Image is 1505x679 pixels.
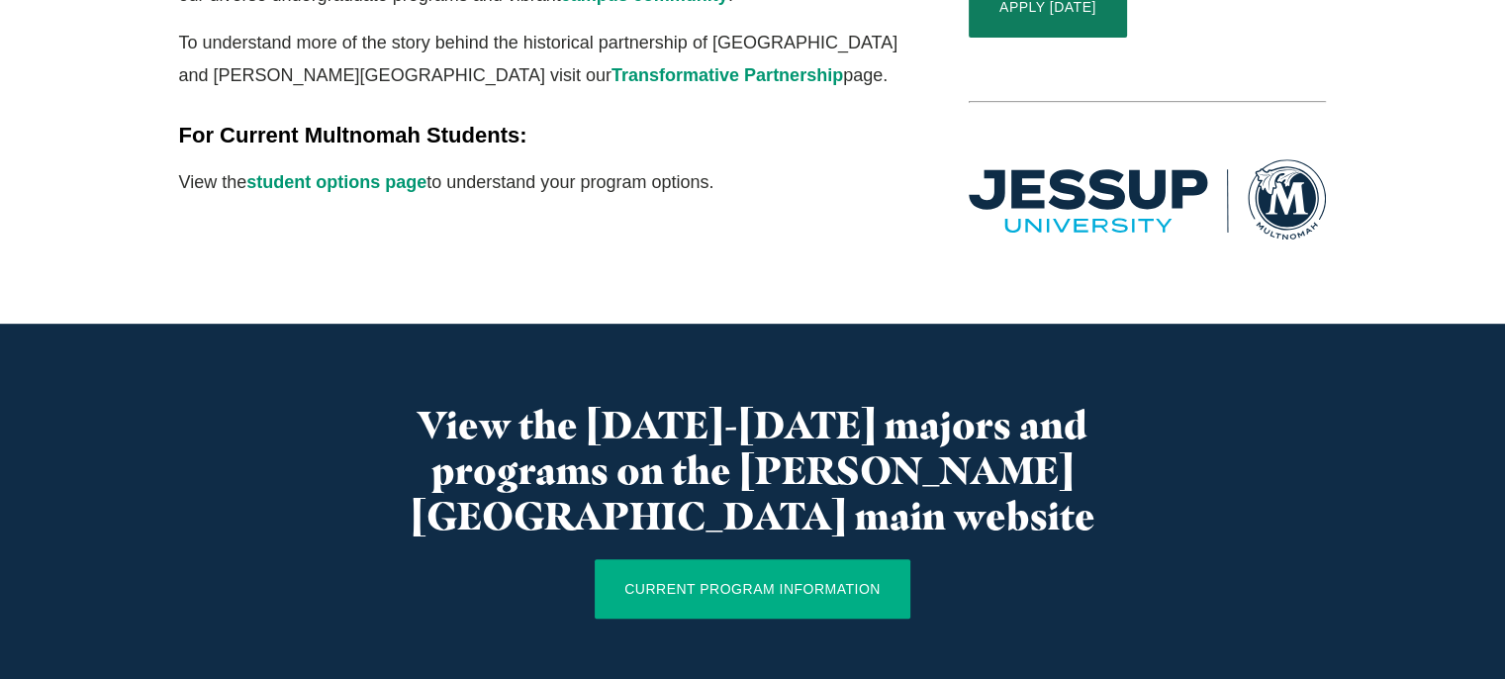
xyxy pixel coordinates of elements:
a: CURRENT PROGRAM INFORMATION [595,559,910,619]
img: Multnomah Campus of Jessup University [969,159,1327,240]
h5: For Current Multnomah Students: [179,121,932,150]
p: To understand more of the story behind the historical partnership of [GEOGRAPHIC_DATA] and [PERSO... [179,27,932,91]
h3: View the [DATE]-[DATE] majors and programs on the [PERSON_NAME][GEOGRAPHIC_DATA] main website [376,403,1129,539]
a: student options page [246,172,426,192]
p: View the to understand your program options. [179,166,932,198]
a: Transformative Partnership [611,65,843,85]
